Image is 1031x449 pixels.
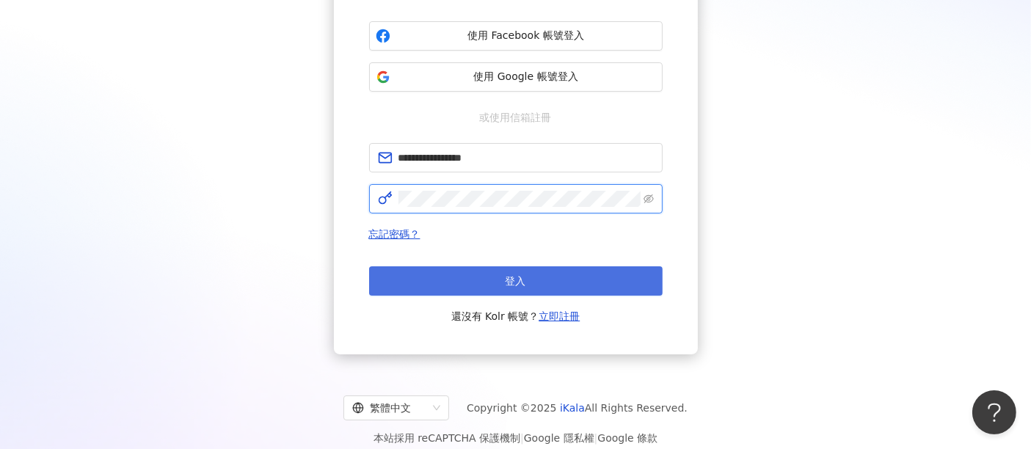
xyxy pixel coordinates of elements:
[597,432,657,444] a: Google 條款
[539,310,580,322] a: 立即註冊
[352,396,427,420] div: 繁體中文
[644,194,654,204] span: eye-invisible
[369,62,663,92] button: 使用 Google 帳號登入
[470,109,562,125] span: 或使用信箱註冊
[520,432,524,444] span: |
[374,429,657,447] span: 本站採用 reCAPTCHA 保護機制
[467,399,688,417] span: Copyright © 2025 All Rights Reserved.
[560,402,585,414] a: iKala
[369,228,420,240] a: 忘記密碼？
[506,275,526,287] span: 登入
[396,29,656,43] span: 使用 Facebook 帳號登入
[524,432,594,444] a: Google 隱私權
[369,21,663,51] button: 使用 Facebook 帳號登入
[369,266,663,296] button: 登入
[396,70,656,84] span: 使用 Google 帳號登入
[451,307,580,325] span: 還沒有 Kolr 帳號？
[594,432,598,444] span: |
[972,390,1016,434] iframe: Help Scout Beacon - Open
